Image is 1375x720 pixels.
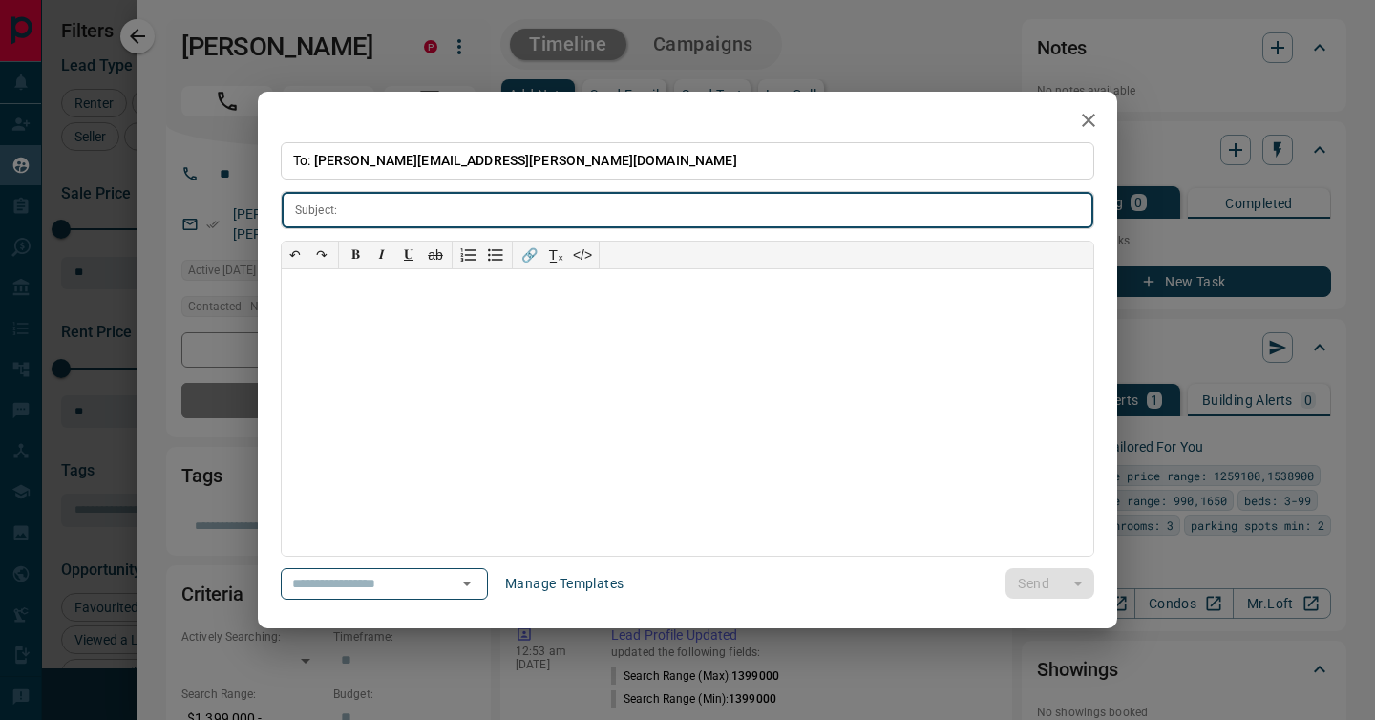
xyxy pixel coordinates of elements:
span: 𝐔 [404,246,413,262]
button: T̲ₓ [542,242,569,268]
button: Numbered list [455,242,482,268]
p: Subject: [295,201,337,219]
button: </> [569,242,596,268]
p: To: [281,142,1094,180]
button: 𝑰 [369,242,395,268]
button: 🔗 [516,242,542,268]
button: Bullet list [482,242,509,268]
button: ↷ [308,242,335,268]
span: [PERSON_NAME][EMAIL_ADDRESS][PERSON_NAME][DOMAIN_NAME] [314,153,737,168]
button: 𝐔 [395,242,422,268]
button: 𝐁 [342,242,369,268]
s: ab [428,247,443,263]
button: Manage Templates [494,568,635,599]
button: ↶ [282,242,308,268]
div: split button [1005,568,1094,599]
button: ab [422,242,449,268]
button: Open [454,570,480,597]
